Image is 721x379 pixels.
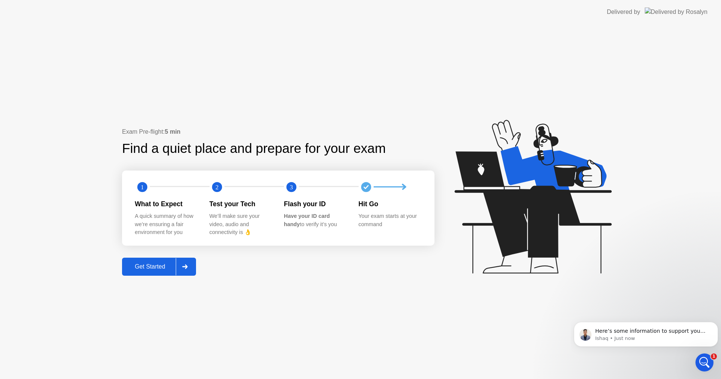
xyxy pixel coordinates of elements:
[210,212,272,237] div: We’ll make sure your video, audio and connectivity is 👌
[135,212,198,237] div: A quick summary of how we’re ensuring a fair environment for you
[359,199,421,209] div: Hit Go
[165,128,181,135] b: 5 min
[284,199,347,209] div: Flash your ID
[571,306,721,359] iframe: Intercom notifications message
[141,183,144,190] text: 1
[645,8,707,16] img: Delivered by Rosalyn
[359,212,421,228] div: Your exam starts at your command
[711,353,717,359] span: 1
[124,263,176,270] div: Get Started
[695,353,713,371] iframe: Intercom live chat
[290,183,293,190] text: 3
[607,8,640,17] div: Delivered by
[215,183,218,190] text: 2
[284,212,347,228] div: to verify it’s you
[210,199,272,209] div: Test your Tech
[122,127,434,136] div: Exam Pre-flight:
[122,258,196,276] button: Get Started
[135,199,198,209] div: What to Expect
[284,213,330,227] b: Have your ID card handy
[122,139,387,159] div: Find a quiet place and prepare for your exam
